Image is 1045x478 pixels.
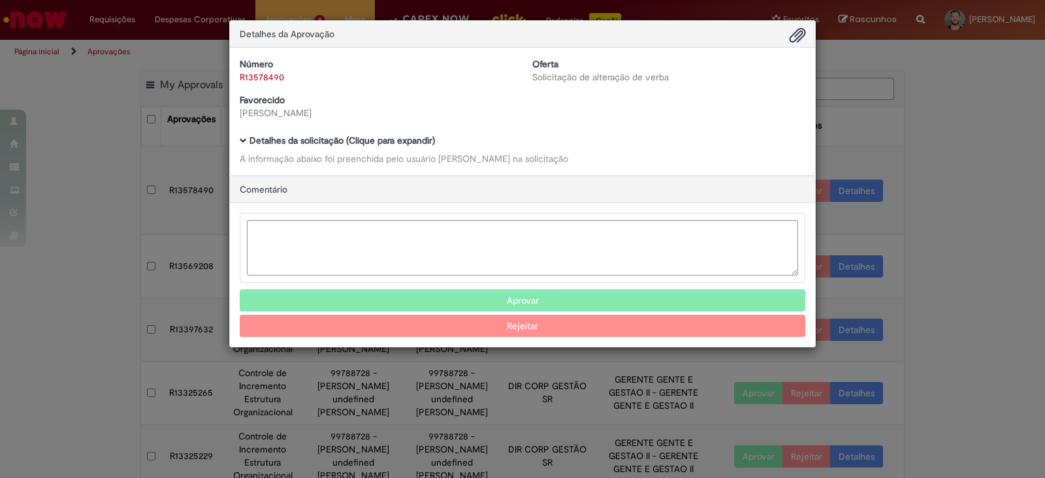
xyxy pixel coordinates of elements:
button: Aprovar [240,289,805,311]
b: Oferta [532,58,558,70]
h5: Detalhes da solicitação (Clique para expandir) [240,136,805,146]
b: Detalhes da solicitação (Clique para expandir) [249,135,435,146]
div: [PERSON_NAME] [240,106,513,119]
div: Solicitação de alteração de verba [532,71,805,84]
div: A informação abaixo foi preenchida pelo usuário [PERSON_NAME] na solicitação [240,152,805,165]
b: Favorecido [240,94,285,106]
span: Comentário [240,183,287,195]
b: Número [240,58,273,70]
span: Detalhes da Aprovação [240,28,334,40]
button: Rejeitar [240,315,805,337]
a: R13578490 [240,71,284,83]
